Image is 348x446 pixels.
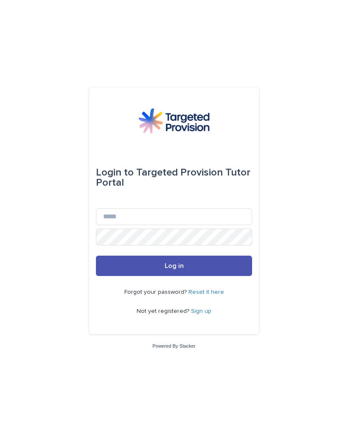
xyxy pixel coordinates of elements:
button: Log in [96,256,252,276]
div: Targeted Provision Tutor Portal [96,161,252,195]
span: Forgot your password? [124,289,188,295]
span: Log in [165,262,184,269]
a: Powered By Stacker [152,343,195,348]
a: Reset it here [188,289,224,295]
span: Not yet registered? [137,308,191,314]
img: M5nRWzHhSzIhMunXDL62 [138,108,210,134]
a: Sign up [191,308,211,314]
span: Login to [96,167,134,178]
